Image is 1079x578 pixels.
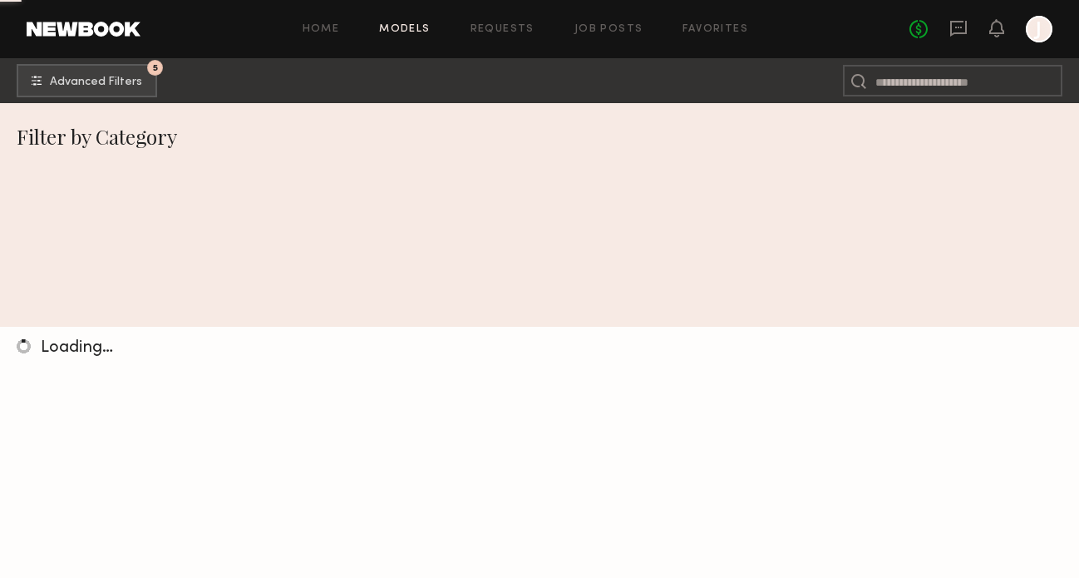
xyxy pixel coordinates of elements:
[303,24,340,35] a: Home
[17,123,1079,150] div: Filter by Category
[379,24,430,35] a: Models
[41,340,113,356] span: Loading…
[471,24,535,35] a: Requests
[153,64,158,72] span: 5
[682,24,748,35] a: Favorites
[574,24,643,35] a: Job Posts
[1026,16,1052,42] a: J
[50,77,142,88] span: Advanced Filters
[17,64,157,97] button: 5Advanced Filters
